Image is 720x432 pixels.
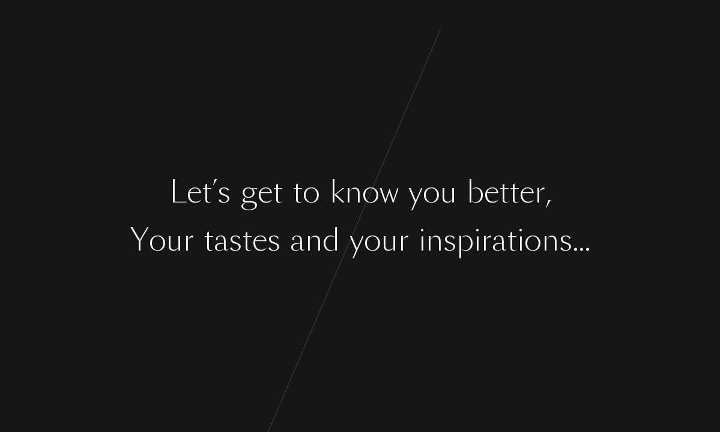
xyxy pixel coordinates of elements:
[423,169,440,214] div: o
[305,218,322,263] div: n
[542,218,559,263] div: n
[202,169,212,214] div: t
[149,218,166,263] div: o
[534,169,545,214] div: r
[467,169,484,214] div: b
[474,218,481,263] div: i
[364,218,381,263] div: o
[187,169,202,214] div: e
[440,169,457,214] div: u
[426,218,443,263] div: n
[419,218,426,263] div: i
[258,169,273,214] div: e
[578,218,584,263] div: .
[492,218,507,263] div: a
[267,218,280,263] div: s
[212,169,217,214] div: ’
[499,169,509,214] div: t
[559,218,572,263] div: s
[524,218,542,263] div: o
[362,169,380,214] div: o
[484,169,499,214] div: e
[481,218,492,263] div: r
[292,169,303,214] div: t
[519,169,534,214] div: e
[322,218,340,263] div: d
[183,218,194,263] div: r
[443,218,456,263] div: s
[380,169,399,214] div: w
[229,218,242,263] div: s
[398,218,409,263] div: r
[456,218,474,263] div: p
[509,169,519,214] div: t
[273,169,283,214] div: t
[408,169,423,214] div: y
[217,169,231,214] div: s
[330,169,345,214] div: k
[381,218,398,263] div: u
[303,169,320,214] div: o
[252,218,267,263] div: e
[204,218,214,263] div: t
[166,218,183,263] div: u
[214,218,229,263] div: a
[169,169,187,214] div: L
[507,218,517,263] div: t
[349,218,364,263] div: y
[242,218,252,263] div: t
[584,218,590,263] div: .
[545,169,551,214] div: ,
[130,218,149,263] div: Y
[572,218,578,263] div: .
[345,169,362,214] div: n
[290,218,305,263] div: a
[517,218,524,263] div: i
[240,169,258,214] div: g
